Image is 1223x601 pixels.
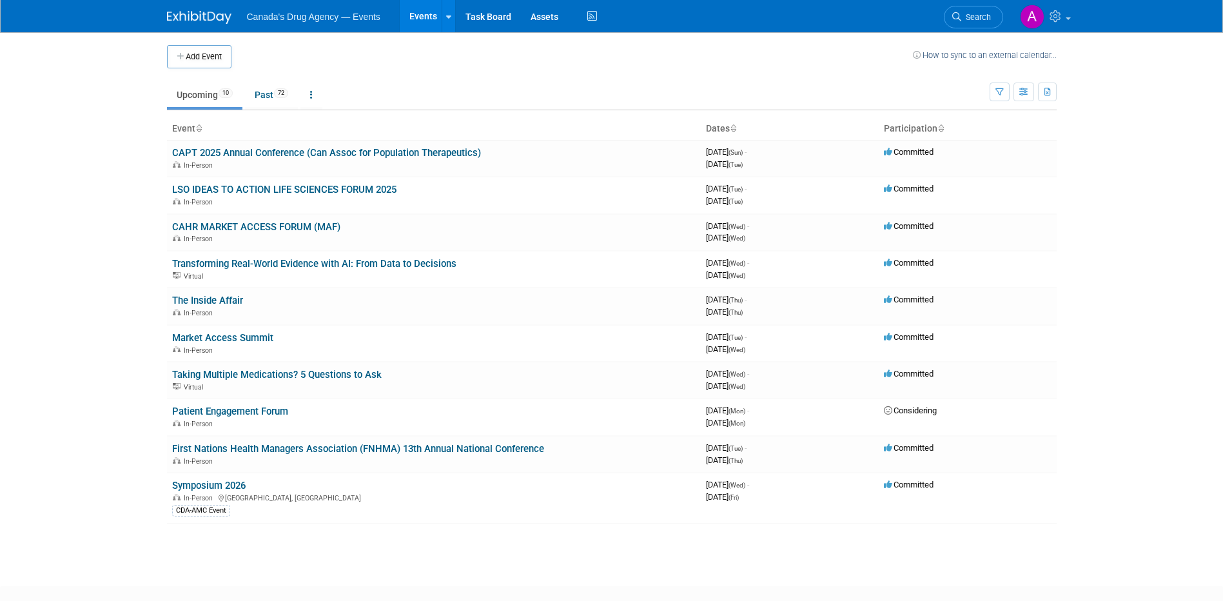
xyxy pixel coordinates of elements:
span: (Tue) [729,161,743,168]
th: Dates [701,118,879,140]
a: Symposium 2026 [172,480,246,491]
span: - [747,258,749,268]
span: - [747,480,749,489]
span: [DATE] [706,332,747,342]
span: [DATE] [706,184,747,193]
img: In-Person Event [173,346,181,353]
span: Committed [884,221,934,231]
span: Committed [884,369,934,379]
span: Canada's Drug Agency — Events [247,12,380,22]
span: [DATE] [706,147,747,157]
th: Event [167,118,701,140]
span: Committed [884,258,934,268]
span: (Tue) [729,445,743,452]
span: Committed [884,184,934,193]
span: In-Person [184,420,217,428]
span: [DATE] [706,369,749,379]
span: [DATE] [706,196,743,206]
th: Participation [879,118,1057,140]
span: - [745,147,747,157]
span: - [745,184,747,193]
span: [DATE] [706,418,745,428]
div: [GEOGRAPHIC_DATA], [GEOGRAPHIC_DATA] [172,492,696,502]
span: (Thu) [729,309,743,316]
span: - [747,369,749,379]
span: [DATE] [706,233,745,242]
img: In-Person Event [173,457,181,464]
span: (Tue) [729,198,743,205]
img: ExhibitDay [167,11,231,24]
a: Sort by Start Date [730,123,736,133]
span: (Wed) [729,235,745,242]
span: (Wed) [729,346,745,353]
span: (Wed) [729,272,745,279]
span: (Sun) [729,149,743,156]
span: [DATE] [706,443,747,453]
span: [DATE] [706,455,743,465]
img: In-Person Event [173,309,181,315]
span: [DATE] [706,406,749,415]
span: Committed [884,147,934,157]
a: Past72 [245,83,298,107]
span: (Mon) [729,420,745,427]
img: Virtual Event [173,383,181,389]
a: The Inside Affair [172,295,243,306]
img: Andrea Tiwari [1020,5,1044,29]
span: Virtual [184,383,207,391]
span: In-Person [184,457,217,466]
img: In-Person Event [173,494,181,500]
span: [DATE] [706,295,747,304]
span: - [745,332,747,342]
span: (Fri) [729,494,739,501]
span: [DATE] [706,344,745,354]
span: - [745,443,747,453]
img: In-Person Event [173,161,181,168]
span: In-Person [184,346,217,355]
span: [DATE] [706,270,745,280]
span: (Thu) [729,457,743,464]
a: First Nations Health Managers Association (FNHMA) 13th Annual National Conference [172,443,544,455]
span: (Wed) [729,371,745,378]
span: (Thu) [729,297,743,304]
span: (Wed) [729,383,745,390]
div: CDA-AMC Event [172,505,230,517]
a: CAHR MARKET ACCESS FORUM (MAF) [172,221,340,233]
span: (Tue) [729,186,743,193]
span: In-Person [184,161,217,170]
span: In-Person [184,235,217,243]
span: [DATE] [706,492,739,502]
a: Upcoming10 [167,83,242,107]
span: Committed [884,332,934,342]
span: Committed [884,295,934,304]
span: [DATE] [706,221,749,231]
span: In-Person [184,494,217,502]
img: In-Person Event [173,198,181,204]
a: How to sync to an external calendar... [913,50,1057,60]
img: In-Person Event [173,420,181,426]
a: Transforming Real-World Evidence with AI: From Data to Decisions [172,258,456,270]
span: 72 [274,88,288,98]
span: Search [961,12,991,22]
span: (Wed) [729,260,745,267]
span: Virtual [184,272,207,281]
span: 10 [219,88,233,98]
span: [DATE] [706,159,743,169]
span: - [747,406,749,415]
span: In-Person [184,198,217,206]
span: (Wed) [729,223,745,230]
span: Considering [884,406,937,415]
span: - [745,295,747,304]
a: Sort by Event Name [195,123,202,133]
span: [DATE] [706,307,743,317]
img: Virtual Event [173,272,181,279]
span: Committed [884,443,934,453]
a: CAPT 2025 Annual Conference (Can Assoc for Population Therapeutics) [172,147,481,159]
button: Add Event [167,45,231,68]
span: (Mon) [729,408,745,415]
span: - [747,221,749,231]
span: [DATE] [706,381,745,391]
a: Taking Multiple Medications? 5 Questions to Ask [172,369,382,380]
a: Market Access Summit [172,332,273,344]
span: [DATE] [706,258,749,268]
span: (Tue) [729,334,743,341]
